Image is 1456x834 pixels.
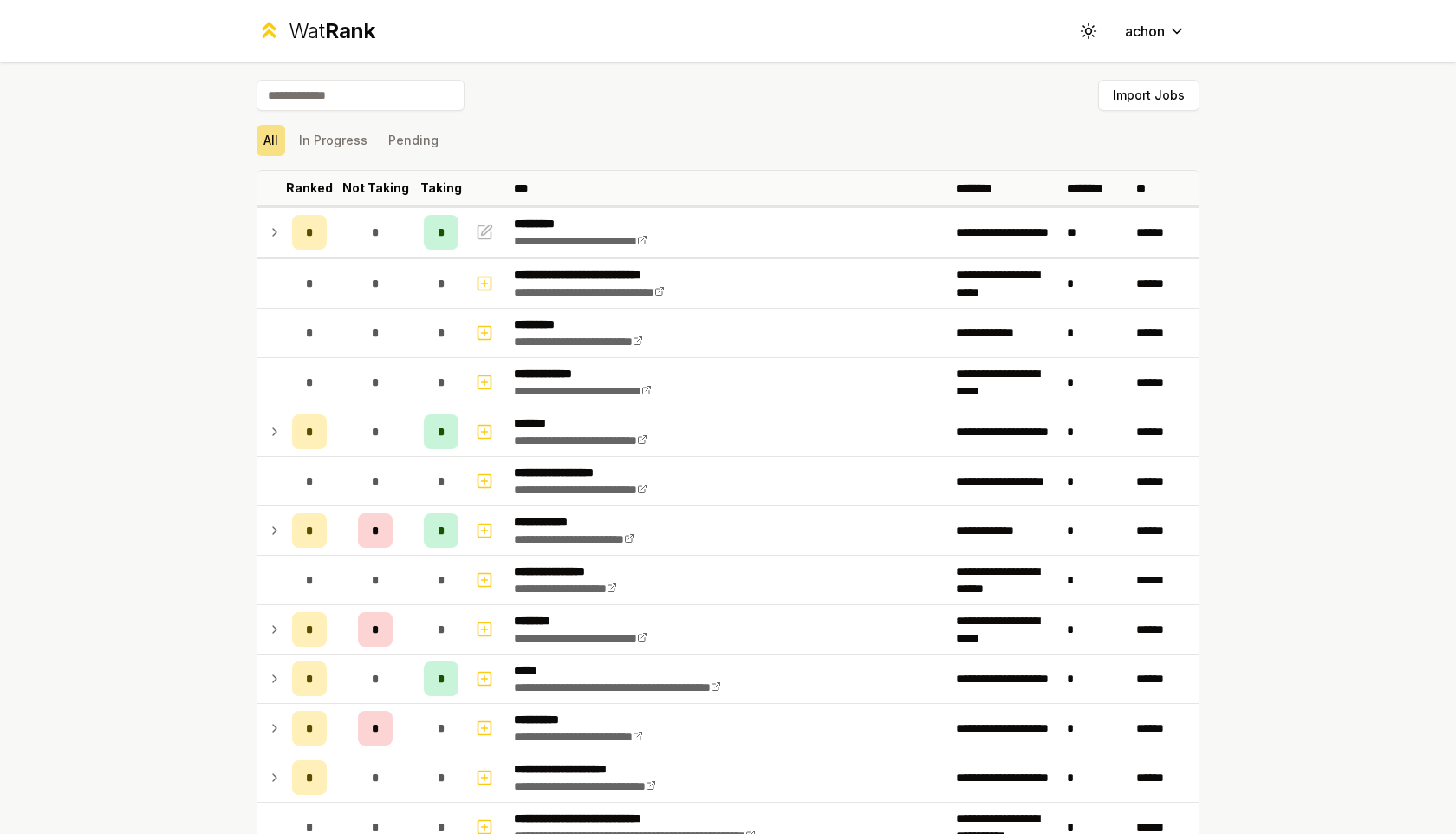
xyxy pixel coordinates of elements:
p: Not Taking [342,179,409,197]
button: In Progress [292,125,374,156]
p: Ranked [286,179,333,197]
span: Rank [325,18,375,43]
a: WatRank [257,17,375,45]
p: Taking [420,179,462,197]
button: Pending [381,125,445,156]
div: Wat [289,17,375,45]
button: Import Jobs [1098,80,1199,111]
span: achon [1125,21,1165,42]
button: All [257,125,285,156]
button: achon [1111,16,1199,47]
